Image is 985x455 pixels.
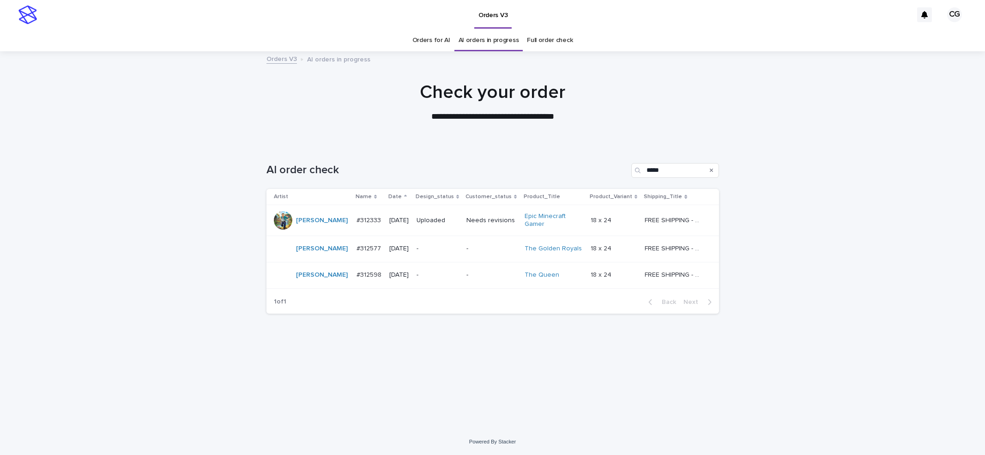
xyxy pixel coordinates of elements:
[266,205,719,236] tr: [PERSON_NAME] #312333#312333 [DATE]UploadedNeeds revisionsEpic Minecraft Gamer 18 x 2418 x 24 FRE...
[591,243,613,253] p: 18 x 24
[307,54,370,64] p: AI orders in progress
[266,81,719,103] h1: Check your order
[645,269,704,279] p: FREE SHIPPING - preview in 1-2 business days, after your approval delivery will take 5-10 b.d.
[641,298,680,306] button: Back
[645,243,704,253] p: FREE SHIPPING - preview in 1-2 business days, after your approval delivery will take 5-10 b.d.
[266,164,628,177] h1: AI order check
[296,271,348,279] a: [PERSON_NAME]
[266,262,719,288] tr: [PERSON_NAME] #312598#312598 [DATE]--The Queen 18 x 2418 x 24 FREE SHIPPING - preview in 1-2 busi...
[266,236,719,262] tr: [PERSON_NAME] #312577#312577 [DATE]--The Golden Royals 18 x 2418 x 24 FREE SHIPPING - preview in ...
[356,192,372,202] p: Name
[459,30,519,51] a: AI orders in progress
[645,215,704,224] p: FREE SHIPPING - preview in 1-2 business days, after your approval delivery will take 5-10 b.d.
[417,271,459,279] p: -
[469,439,516,444] a: Powered By Stacker
[683,299,704,305] span: Next
[389,245,409,253] p: [DATE]
[591,215,613,224] p: 18 x 24
[466,271,517,279] p: -
[631,163,719,178] input: Search
[590,192,632,202] p: Product_Variant
[524,192,560,202] p: Product_Title
[947,7,962,22] div: CG
[466,217,517,224] p: Needs revisions
[656,299,676,305] span: Back
[417,217,459,224] p: Uploaded
[525,271,559,279] a: The Queen
[389,217,409,224] p: [DATE]
[296,245,348,253] a: [PERSON_NAME]
[416,192,454,202] p: Design_status
[266,53,297,64] a: Orders V3
[525,212,582,228] a: Epic Minecraft Gamer
[591,269,613,279] p: 18 x 24
[18,6,37,24] img: stacker-logo-s-only.png
[417,245,459,253] p: -
[389,271,409,279] p: [DATE]
[357,269,383,279] p: #312598
[357,215,383,224] p: #312333
[644,192,682,202] p: Shipping_Title
[527,30,573,51] a: Full order check
[525,245,582,253] a: The Golden Royals
[357,243,383,253] p: #312577
[412,30,450,51] a: Orders for AI
[466,245,517,253] p: -
[465,192,512,202] p: Customer_status
[680,298,719,306] button: Next
[266,291,294,313] p: 1 of 1
[388,192,402,202] p: Date
[296,217,348,224] a: [PERSON_NAME]
[274,192,288,202] p: Artist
